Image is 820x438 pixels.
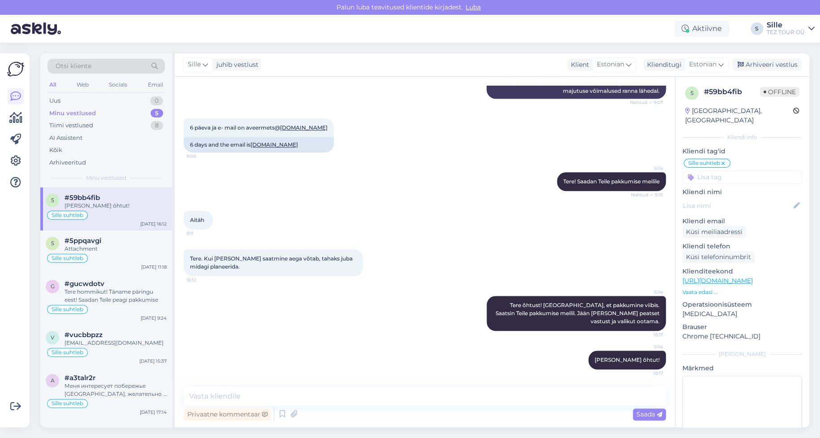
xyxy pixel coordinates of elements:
a: [DOMAIN_NAME] [250,141,298,148]
p: Klienditeekond [682,267,802,276]
p: Vaata edasi ... [682,288,802,296]
p: Kliendi tag'id [682,147,802,156]
span: Estonian [689,60,716,69]
span: 6 päeva ja e- mail on aveermets@ [190,124,328,131]
div: Attachment [65,245,167,253]
div: [DATE] 11:18 [141,264,167,270]
span: Sille [630,165,663,172]
div: Kõik [49,146,62,155]
p: Chrome [TECHNICAL_ID] [682,332,802,341]
span: Otsi kliente [56,61,91,71]
span: Tere! Saadan Teile pakkumise meilile [563,178,660,185]
p: Operatsioonisüsteem [682,300,802,309]
p: [MEDICAL_DATA] [682,309,802,319]
div: Email [146,79,165,91]
span: Estonian [597,60,624,69]
div: Kliendi info [682,133,802,141]
input: Lisa nimi [683,201,792,211]
span: Tere. Kui [PERSON_NAME] saatmine aega võtab, tahaks juba midagi planeerida. [190,255,354,270]
p: Brauser [682,322,802,332]
div: Tiimi vestlused [49,121,93,130]
span: Sille suhtleb [52,256,83,261]
div: juhib vestlust [213,60,259,69]
div: 8 [151,121,163,130]
span: 9:08 [186,153,220,160]
div: Privaatne kommentaar [184,408,271,421]
div: 5 [151,109,163,118]
span: #vucbbpzz [65,331,103,339]
p: Märkmed [682,364,802,373]
div: All [47,79,58,91]
span: Sille suhtleb [52,307,83,312]
span: 18:17 [630,331,663,338]
div: [DATE] 15:37 [139,358,167,364]
a: [URL][DOMAIN_NAME] [682,277,753,285]
span: 9:11 [186,230,220,237]
div: Socials [107,79,129,91]
span: Aitäh [190,217,204,223]
span: 16:12 [186,277,220,283]
div: AI Assistent [49,134,82,143]
span: Tere õhtust! [GEOGRAPHIC_DATA], et pakkumine viibis. Saatsin Teile pakkumise meilil. Jään [PERSON... [496,302,661,325]
span: Saada [636,410,662,418]
span: a [51,377,55,384]
div: Küsi telefoninumbrit [682,251,755,263]
img: Askly Logo [7,61,24,78]
a: SilleTEZ TOUR OÜ [767,22,815,36]
div: # 59bb4fib [704,87,760,97]
div: [DATE] 9:24 [141,315,167,321]
span: 5 [51,240,54,247]
p: Kliendi nimi [682,187,802,197]
div: [DATE] 17:14 [140,409,167,416]
p: Kliendi email [682,217,802,226]
span: #59bb4fib [65,194,100,202]
div: [PERSON_NAME] [682,350,802,358]
p: Kliendi telefon [682,242,802,251]
div: Uus [49,96,60,105]
span: Sille [630,289,663,295]
span: Sille suhtleb [688,160,720,166]
span: #gucwdotv [65,280,104,288]
span: 5 [51,197,54,204]
div: 0 [150,96,163,105]
span: 18:17 [630,370,663,377]
span: Nähtud ✓ 9:07 [630,99,663,106]
span: Nähtud ✓ 9:10 [630,191,663,198]
span: Sille suhtleb [52,350,83,355]
span: Minu vestlused [86,174,126,182]
div: Tere hommikut! Täname päringu eest! Saadan Teile peagi pakkumise [65,288,167,304]
div: Меня интересует побережье [GEOGRAPHIC_DATA], желательно в сторону [GEOGRAPHIC_DATA] или сам Кемер... [65,382,167,398]
div: TEZ TOUR OÜ [767,29,805,36]
div: 6 days and the email is [184,137,334,152]
div: Arhiveeri vestlus [732,59,801,71]
span: Luba [463,3,483,11]
span: g [51,283,55,290]
span: #5ppqavgi [65,237,101,245]
div: S [751,22,763,35]
div: [EMAIL_ADDRESS][DOMAIN_NAME] [65,339,167,347]
input: Lisa tag [682,170,802,184]
span: Sille [188,60,201,69]
span: Sille suhtleb [52,401,83,406]
span: Sille [630,343,663,350]
span: Sille suhtleb [52,212,83,218]
span: v [51,334,54,341]
span: [PERSON_NAME] õhtut! [595,356,660,363]
div: Klient [567,60,589,69]
span: #a3talr2r [65,374,95,382]
span: Offline [760,87,799,97]
div: [DATE] 16:12 [140,221,167,227]
div: Klienditugi [643,60,682,69]
span: 5 [691,90,694,96]
div: Sille [767,22,805,29]
div: Aktiivne [674,21,729,37]
a: [DOMAIN_NAME] [280,124,328,131]
div: Arhiveeritud [49,158,86,167]
div: [PERSON_NAME] õhtut! [65,202,167,210]
div: [GEOGRAPHIC_DATA], [GEOGRAPHIC_DATA] [685,106,793,125]
div: Web [75,79,91,91]
div: Minu vestlused [49,109,96,118]
div: Küsi meiliaadressi [682,226,746,238]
